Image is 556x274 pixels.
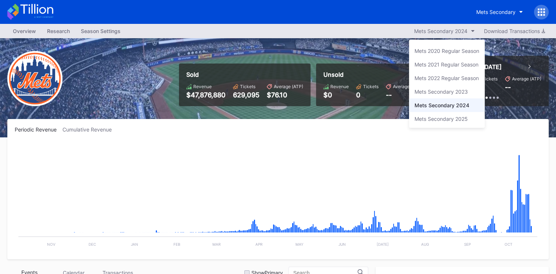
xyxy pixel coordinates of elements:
div: Mets Secondary 2025 [415,116,468,122]
div: Mets 2021 Regular Season [415,61,478,68]
div: Mets 2020 Regular Season [415,48,479,54]
div: Mets Secondary 2023 [415,89,468,95]
div: Mets Secondary 2024 [415,102,469,108]
div: Mets 2022 Regular Season [415,75,479,81]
